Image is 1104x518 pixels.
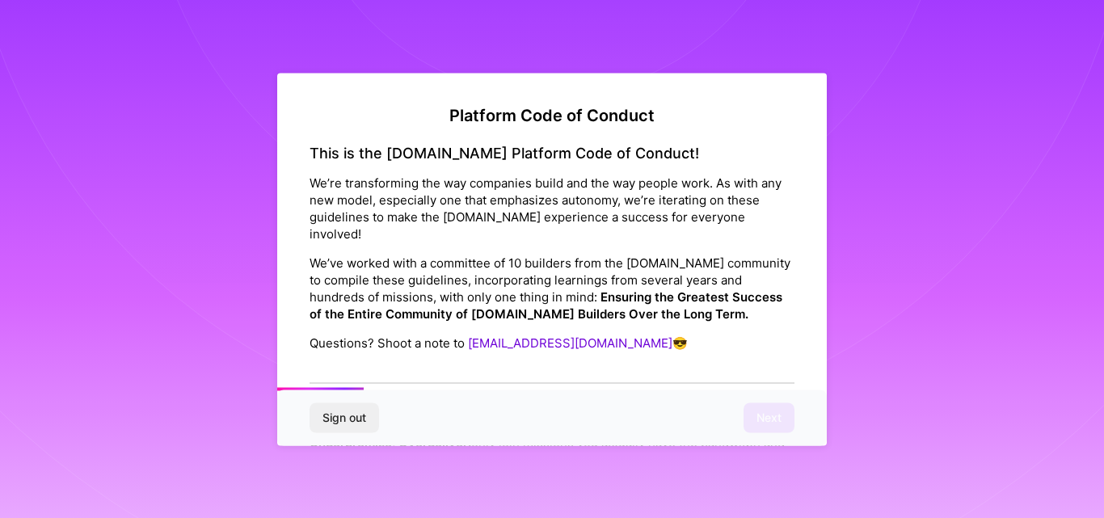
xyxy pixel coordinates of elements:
p: We’ve worked with a committee of 10 builders from the [DOMAIN_NAME] community to compile these gu... [310,255,794,322]
a: [EMAIL_ADDRESS][DOMAIN_NAME] [468,335,672,351]
span: Sign out [322,410,366,426]
strong: Ensuring the Greatest Success of the Entire Community of [DOMAIN_NAME] Builders Over the Long Term. [310,289,782,322]
p: We’re transforming the way companies build and the way people work. As with any new model, especi... [310,175,794,242]
h2: Platform Code of Conduct [310,105,794,124]
p: Questions? Shoot a note to 😎 [310,335,794,352]
button: Sign out [310,403,379,432]
h4: This is the [DOMAIN_NAME] Platform Code of Conduct! [310,144,794,162]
